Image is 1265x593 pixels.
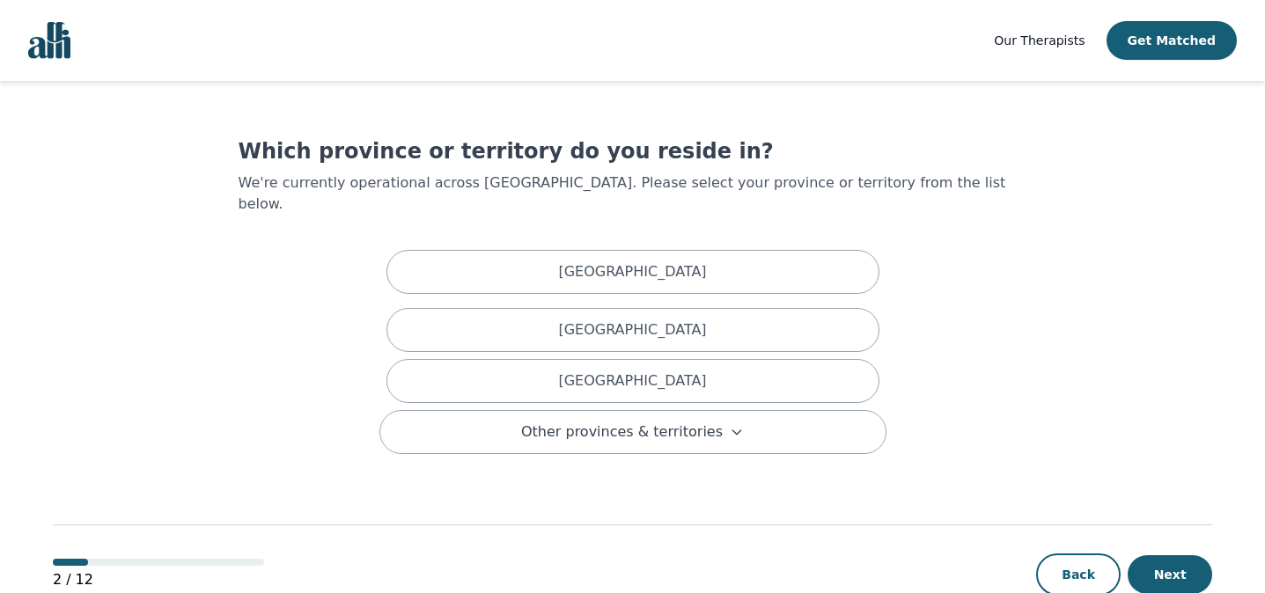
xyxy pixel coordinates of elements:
[28,22,70,59] img: alli logo
[239,137,1027,165] h1: Which province or territory do you reside in?
[1107,21,1237,60] button: Get Matched
[53,569,264,590] p: 2 / 12
[558,319,706,340] p: [GEOGRAPHIC_DATA]
[994,33,1085,48] span: Our Therapists
[994,30,1085,51] a: Our Therapists
[521,421,723,443] span: Other provinces & territories
[239,172,1027,215] p: We're currently operational across [GEOGRAPHIC_DATA]. Please select your province or territory fr...
[558,261,706,282] p: [GEOGRAPHIC_DATA]
[379,410,886,454] button: Other provinces & territories
[558,370,706,392] p: [GEOGRAPHIC_DATA]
